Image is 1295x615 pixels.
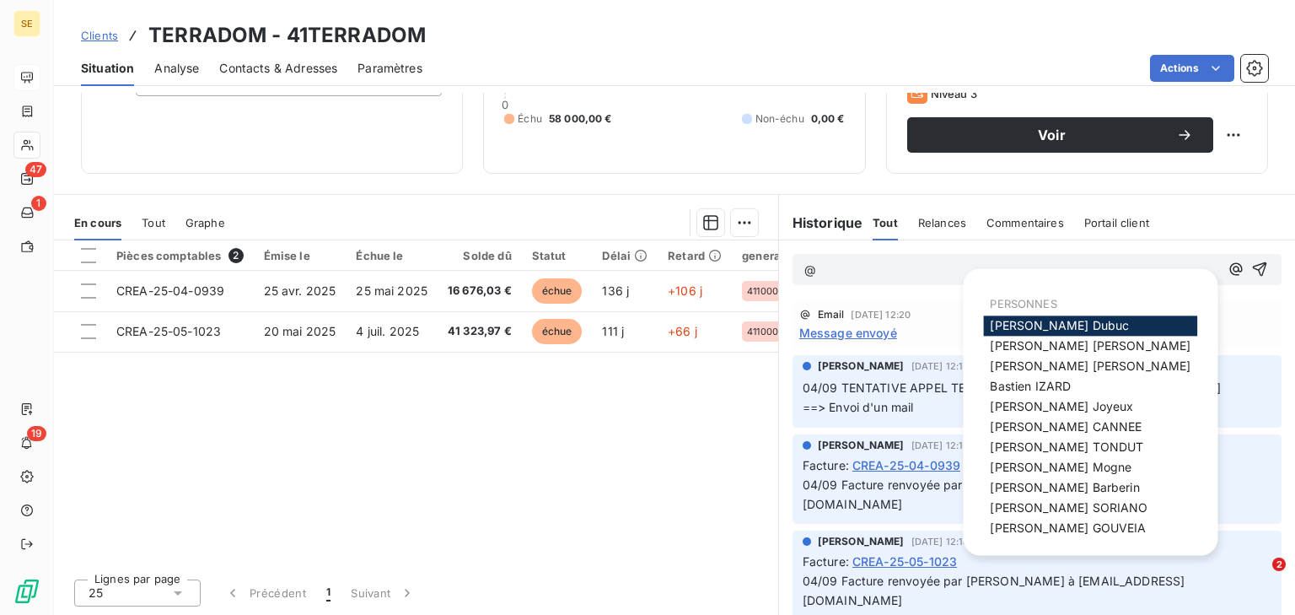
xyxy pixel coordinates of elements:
div: Échue le [356,249,427,262]
span: Analyse [154,60,199,77]
span: CREA-25-04-0939 [116,283,224,298]
span: 25 avr. 2025 [264,283,336,298]
div: Émise le [264,249,336,262]
span: 58 000,00 € [549,111,612,127]
span: 41100003 [747,326,790,337]
span: 04/09 TENTATIVE APPEL TERRADOM ==> compta absente retour [DATE] ==> Envoi d'un mail [803,380,1221,414]
span: 0 [502,98,508,111]
span: [PERSON_NAME] Joyeux [990,399,1133,413]
span: [DATE] 12:20 [851,310,911,320]
span: Tout [142,216,165,229]
span: Niveau 3 [931,87,977,100]
span: 16 676,03 € [448,283,512,299]
span: [PERSON_NAME] [818,359,905,374]
span: [PERSON_NAME] Mogne [990,461,1131,475]
div: Pièces comptables [116,248,244,263]
button: Suivant [341,575,426,611]
span: 47 [25,162,46,177]
span: [PERSON_NAME] TONDUT [990,440,1143,455]
div: generalAccountId [742,249,841,262]
span: +66 j [668,324,697,338]
iframe: Intercom live chat [1238,558,1278,598]
span: [DATE] 12:17 [911,361,969,371]
button: 1 [316,575,341,611]
span: 2 [1272,558,1286,571]
span: [PERSON_NAME] Barberin [990,481,1139,495]
span: 04/09 Facture renvoyée par [PERSON_NAME] à [EMAIL_ADDRESS][DOMAIN_NAME] [803,574,1185,607]
span: Facture : [803,553,849,570]
span: En cours [74,216,121,229]
span: 04/09 Facture renvoyée par [PERSON_NAME] à [EMAIL_ADDRESS][DOMAIN_NAME] [803,477,1185,511]
img: Logo LeanPay [13,578,40,605]
a: Clients [81,27,118,44]
span: [PERSON_NAME] [PERSON_NAME] [990,338,1190,353]
span: 1 [31,196,46,211]
h6: Historique [779,213,863,233]
span: Clients [81,29,118,42]
span: 25 mai 2025 [356,283,427,298]
span: [PERSON_NAME] GOUVEIA [990,521,1146,536]
span: Email [818,310,845,320]
div: Solde dû [448,249,512,262]
span: Voir [927,128,1176,142]
span: [PERSON_NAME] [PERSON_NAME] [990,359,1190,373]
span: Facture : [803,456,849,474]
span: 1 [326,585,330,602]
h3: TERRADOM - 41TERRADOM [148,20,426,51]
span: Graphe [185,216,225,229]
span: Tout [873,216,898,229]
span: [DATE] 12:14 [911,537,970,547]
span: @ [804,262,816,277]
div: Retard [668,249,722,262]
span: 25 [89,585,103,602]
button: Précédent [214,575,316,611]
span: CREA-25-04-0939 [852,456,960,474]
span: [PERSON_NAME] [818,534,905,549]
span: 19 [27,426,46,441]
span: [DATE] 12:14 [911,440,970,450]
span: CREA-25-05-1023 [852,553,957,570]
span: 4 juil. 2025 [356,324,419,338]
span: Commentaires [986,216,1064,229]
div: SE [13,10,40,37]
span: Échu [518,111,542,127]
span: [PERSON_NAME] SORIANO [990,501,1147,515]
span: PERSONNES [990,297,1056,310]
span: [PERSON_NAME] [818,438,905,453]
span: 0,00 € [811,111,845,127]
span: CREA-25-05-1023 [116,324,221,338]
span: 20 mai 2025 [264,324,336,338]
span: 41100003 [747,286,790,296]
span: 111 j [602,324,624,338]
span: +106 j [668,283,702,298]
span: Relances [918,216,966,229]
span: Portail client [1084,216,1149,229]
span: échue [532,278,583,304]
div: Statut [532,249,583,262]
button: Voir [907,117,1213,153]
span: 2 [228,248,244,263]
span: Paramètres [357,60,422,77]
span: [PERSON_NAME] CANNEE [990,419,1142,434]
span: Situation [81,60,134,77]
span: Message envoyé [799,324,897,342]
span: Contacts & Adresses [219,60,337,77]
span: 136 j [602,283,629,298]
span: 41 323,97 € [448,323,512,340]
span: Bastien IZARD [990,379,1071,393]
span: échue [532,319,583,344]
span: Non-échu [755,111,804,127]
span: [PERSON_NAME] Dubuc [990,318,1129,332]
div: Délai [602,249,647,262]
button: Actions [1150,55,1234,82]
